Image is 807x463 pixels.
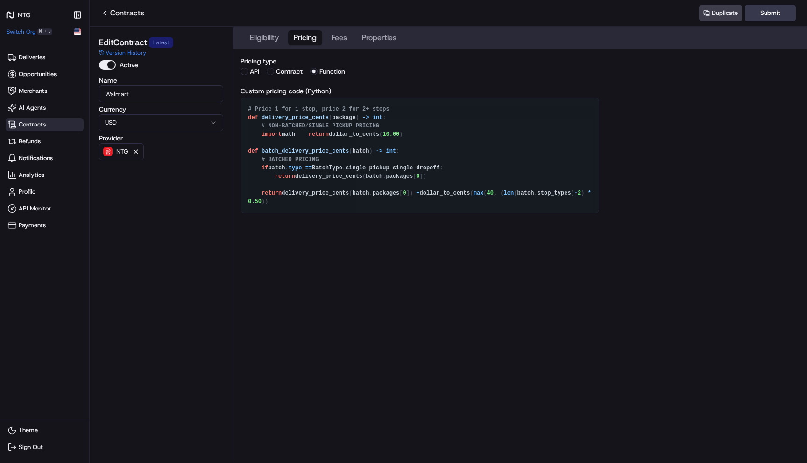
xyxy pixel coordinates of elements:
a: Analytics [6,168,84,182]
span: Theme [19,426,38,435]
button: Version History [99,49,146,56]
button: Duplicate [699,5,742,21]
button: Theme [6,424,84,437]
h4: Pricing type [241,56,599,66]
a: Deliveries [6,51,84,64]
span: Deliveries [19,53,45,62]
a: Payments [6,219,84,232]
button: Switch Org⌘+J [7,28,52,35]
div: Latest [149,37,173,48]
label: Name [99,77,223,84]
img: Flag of us [74,28,81,35]
a: API Monitor [6,202,84,215]
button: NTG [103,147,128,156]
button: NTG [99,143,144,160]
button: Fees [326,30,353,45]
span: Refunds [19,137,41,146]
label: Provider [99,135,223,141]
button: Eligibility [244,30,284,45]
label: API [250,68,259,75]
textarea: # Price 1 for 1 stop, price 2 for 2+ stops def delivery_price_cents(package) -> int: # NON-BATCHE... [241,98,599,213]
span: Opportunities [19,70,57,78]
button: Sign Out [6,441,84,454]
button: Pricing [288,30,322,45]
h1: NTG [18,10,30,20]
span: Contracts [19,120,46,129]
a: AI Agents [6,101,84,114]
button: Properties [356,30,402,45]
span: Payments [19,221,46,230]
span: AI Agents [19,104,46,112]
label: Active [120,62,138,68]
span: Switch Org [7,28,35,35]
p: NTG [116,148,128,155]
label: Currency [99,106,223,112]
a: Opportunities [6,68,84,81]
a: Refunds [6,135,84,148]
a: Notifications [6,152,84,165]
button: Submit [745,5,796,21]
span: API Monitor [19,204,51,213]
a: Merchants [6,84,84,98]
span: Notifications [19,154,53,162]
span: Sign Out [19,443,43,451]
p: Custom pricing code (Python) [241,86,599,96]
a: Contracts [101,7,144,19]
span: Analytics [19,171,44,179]
label: Contract [276,68,303,75]
h1: Edit Contract [99,36,147,49]
a: NTG [6,10,71,20]
a: Profile [6,185,84,198]
a: Contracts [6,118,84,131]
span: Profile [19,188,35,196]
label: Function [319,68,345,75]
span: Merchants [19,87,47,95]
img: images [103,147,113,156]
